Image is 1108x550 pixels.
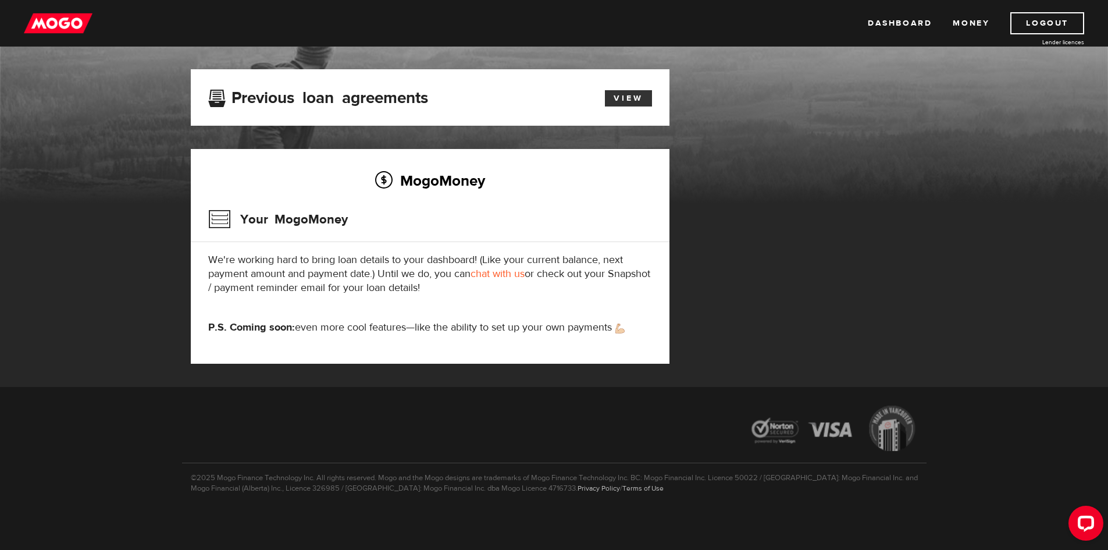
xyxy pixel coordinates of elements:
a: Terms of Use [622,484,664,493]
a: Privacy Policy [578,484,620,493]
p: We're working hard to bring loan details to your dashboard! (Like your current balance, next paym... [208,253,652,295]
a: View [605,90,652,107]
img: legal-icons-92a2ffecb4d32d839781d1b4e4802d7b.png [740,397,927,463]
a: Money [953,12,989,34]
iframe: LiveChat chat widget [1059,501,1108,550]
h3: Previous loan agreements [208,88,428,104]
p: even more cool features—like the ability to set up your own payments [208,321,652,335]
h3: Your MogoMoney [208,204,348,235]
h2: MogoMoney [208,168,652,193]
a: Dashboard [868,12,932,34]
img: mogo_logo-11ee424be714fa7cbb0f0f49df9e16ec.png [24,12,92,34]
strong: P.S. Coming soon: [208,321,295,334]
a: Logout [1010,12,1084,34]
img: strong arm emoji [615,324,625,333]
a: Lender licences [997,38,1084,47]
p: ©2025 Mogo Finance Technology Inc. All rights reserved. Mogo and the Mogo designs are trademarks ... [182,463,927,494]
a: chat with us [471,267,525,281]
